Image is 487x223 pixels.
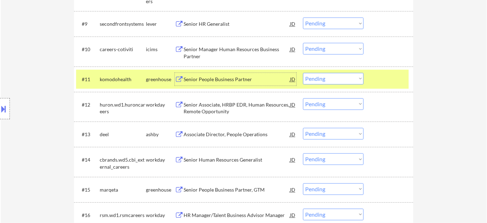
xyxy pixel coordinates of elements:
[100,212,146,219] div: rsm.wd1.rsmcareers
[82,212,94,219] div: #16
[289,98,296,111] div: JD
[146,101,175,108] div: workday
[100,186,146,193] div: marqeta
[289,73,296,85] div: JD
[184,186,290,193] div: Senior People Business Partner, GTM
[82,186,94,193] div: #15
[289,128,296,140] div: JD
[184,20,290,28] div: Senior HR Generalist
[82,20,94,28] div: #9
[184,101,290,115] div: Senior Associate, HRBP EDR, Human Resources, Remote Opportunity
[289,17,296,30] div: JD
[146,76,175,83] div: greenhouse
[289,153,296,166] div: JD
[289,183,296,196] div: JD
[146,131,175,138] div: ashby
[184,212,290,219] div: HR Manager/Talent Business Advisor Manager
[184,46,290,60] div: Senior Manager Human Resources Business Partner
[289,43,296,55] div: JD
[146,46,175,53] div: icims
[146,186,175,193] div: greenhouse
[146,20,175,28] div: lever
[100,20,146,28] div: secondfrontsystems
[146,156,175,163] div: workday
[184,156,290,163] div: Senior Human Resources Generalist
[184,131,290,138] div: Associate Director, People Operations
[184,76,290,83] div: Senior People Business Partner
[289,209,296,221] div: JD
[146,212,175,219] div: workday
